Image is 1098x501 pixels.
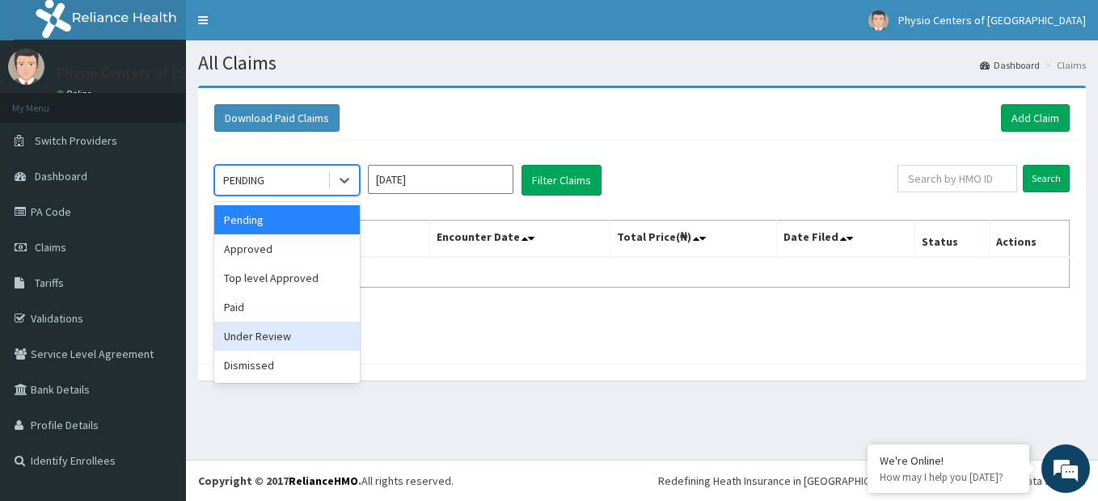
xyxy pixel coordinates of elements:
span: Physio Centers of [GEOGRAPHIC_DATA] [898,13,1086,27]
a: Online [57,88,95,99]
div: PENDING [223,172,264,188]
div: Under Review [214,322,360,351]
span: We're online! [94,149,223,312]
th: Total Price(₦) [610,221,776,258]
p: Physio Centers of [GEOGRAPHIC_DATA] [57,65,305,80]
img: User Image [868,11,889,31]
li: Claims [1041,58,1086,72]
input: Search [1023,165,1070,192]
th: Status [914,221,989,258]
a: Add Claim [1001,104,1070,132]
span: Claims [35,240,66,255]
footer: All rights reserved. [186,460,1098,501]
strong: Copyright © 2017 . [198,474,361,488]
div: Paid [214,293,360,322]
div: Minimize live chat window [265,8,304,47]
div: We're Online! [880,453,1017,468]
p: How may I help you today? [880,470,1017,484]
div: Redefining Heath Insurance in [GEOGRAPHIC_DATA] using Telemedicine and Data Science! [658,473,1086,489]
a: Dashboard [980,58,1040,72]
textarea: Type your message and hit 'Enter' [8,331,308,388]
div: Chat with us now [84,91,272,112]
span: Tariffs [35,276,64,290]
a: RelianceHMO [289,474,358,488]
div: Approved [214,234,360,263]
button: Download Paid Claims [214,104,340,132]
th: Actions [989,221,1069,258]
span: Switch Providers [35,133,117,148]
th: Encounter Date [430,221,610,258]
button: Filter Claims [522,165,602,196]
div: Top level Approved [214,263,360,293]
h1: All Claims [198,53,1086,74]
th: Date Filed [777,221,915,258]
input: Select Month and Year [368,165,513,194]
img: d_794563401_company_1708531726252_794563401 [30,81,65,121]
div: Dismissed [214,351,360,380]
input: Search by HMO ID [897,165,1017,192]
span: Dashboard [35,169,87,183]
div: Pending [214,205,360,234]
img: User Image [8,48,44,85]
